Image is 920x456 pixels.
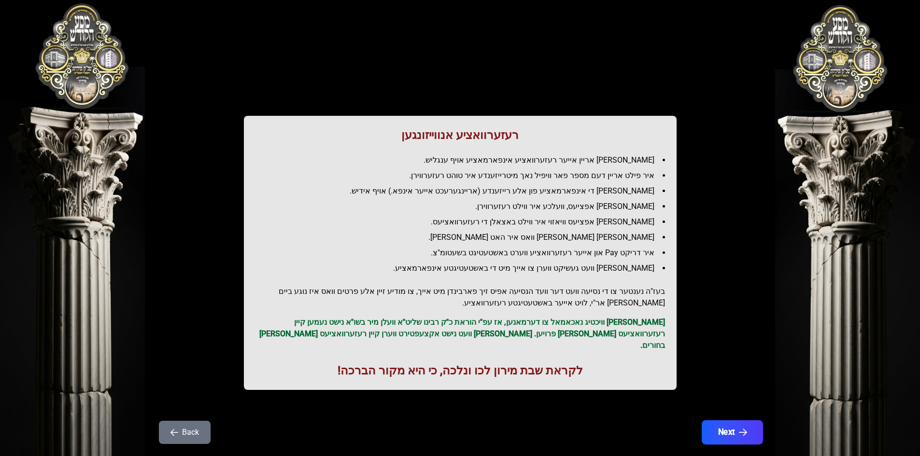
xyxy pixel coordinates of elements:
[255,286,665,309] h2: בעז"ה נענטער צו די נסיעה וועט דער וועד הנסיעה אפיס זיך פארבינדן מיט אייך, צו מודיע זיין אלע פרטים...
[701,420,763,444] button: Next
[255,127,665,143] h1: רעזערוואציע אנווייזונגען
[263,154,665,166] li: [PERSON_NAME] אריין אייער רעזערוואציע אינפארמאציע אויף ענגליש.
[263,216,665,228] li: [PERSON_NAME] אפציעס וויאזוי איר ווילט באצאלן די רעזערוואציעס.
[159,421,211,444] button: Back
[263,247,665,259] li: איר דריקט Pay און אייער רעזערוואציע ווערט באשטעטיגט בשעטומ"צ.
[263,185,665,197] li: [PERSON_NAME] די אינפארמאציע פון אלע רייזענדע (אריינגערעכט אייער אינפא.) אויף אידיש.
[263,232,665,243] li: [PERSON_NAME] [PERSON_NAME] וואס איר האט [PERSON_NAME].
[263,201,665,212] li: [PERSON_NAME] אפציעס, וועלכע איר ווילט רעזערווירן.
[255,317,665,351] p: [PERSON_NAME] וויכטיג נאכאמאל צו דערמאנען, אז עפ"י הוראת כ"ק רבינו שליט"א וועלן מיר בשו"א נישט נע...
[255,363,665,378] h1: לקראת שבת מירון לכו ונלכה, כי היא מקור הברכה!
[263,263,665,274] li: [PERSON_NAME] וועט געשיקט ווערן צו אייך מיט די באשטעטיגטע אינפארמאציע.
[263,170,665,181] li: איר פילט אריין דעם מספר פאר וויפיל נאך מיטרייזענדע איר טוהט רעזערווירן.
